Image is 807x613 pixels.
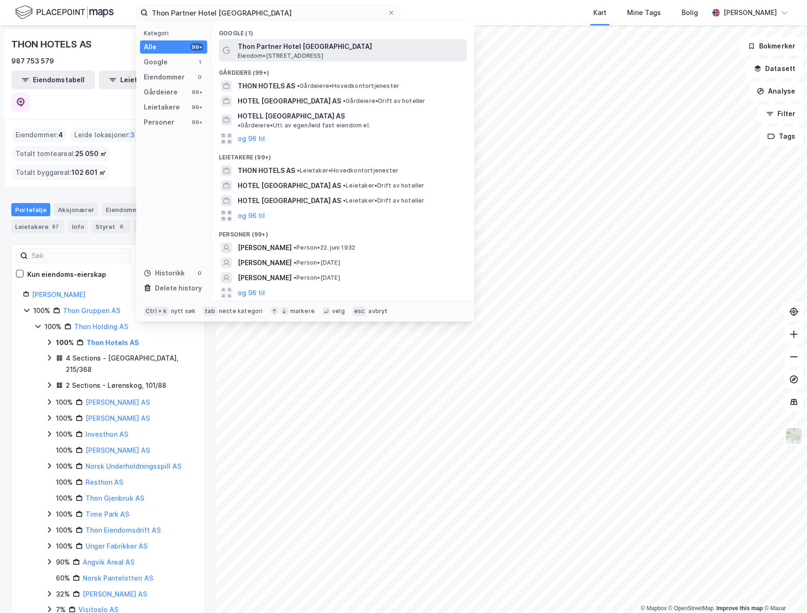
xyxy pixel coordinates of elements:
span: • [297,167,300,174]
div: Totalt tomteareal : [12,146,110,161]
div: Aksjonærer [54,203,98,216]
div: 99+ [190,88,203,96]
button: Bokmerker [740,37,803,55]
span: • [343,97,346,104]
span: Leietaker • Drift av hoteller [343,182,425,189]
span: THON HOTELS AS [238,165,295,176]
div: Kart [593,7,606,18]
span: Leietaker • Hovedkontortjenester [297,167,398,174]
span: Person • [DATE] [294,274,340,282]
div: Portefølje [11,203,50,216]
button: Filter [758,104,803,123]
span: Gårdeiere • Hovedkontortjenester [297,82,399,90]
div: 100% [45,321,62,332]
div: 100% [56,337,74,348]
a: Investhon AS [85,430,128,438]
a: Angvik Areal AS [83,558,134,566]
button: og 96 til [238,133,265,144]
span: • [294,244,296,251]
span: HOTEL [GEOGRAPHIC_DATA] AS [238,95,341,107]
span: • [294,274,296,281]
div: tab [203,306,217,316]
a: [PERSON_NAME] AS [85,398,150,406]
div: Eiendommer [102,203,160,216]
span: 25 050 ㎡ [75,148,107,159]
a: Time Park AS [85,510,129,518]
div: 100% [56,477,73,488]
span: HOTELL [GEOGRAPHIC_DATA] AS [238,110,345,122]
div: Leietakere [144,102,180,113]
div: 32% [56,589,70,600]
div: Styret [92,220,130,233]
div: 0 [196,73,203,81]
div: 100% [56,493,73,504]
div: Kun eiendoms-eierskap [27,269,106,280]
span: HOTEL [GEOGRAPHIC_DATA] AS [238,180,341,191]
img: Z [785,427,803,445]
span: Person • 22. juni 1932 [294,244,355,251]
div: Totalt byggareal : [12,165,109,180]
button: Tags [760,127,803,146]
a: [PERSON_NAME] [32,291,85,299]
div: velg [332,307,345,315]
div: 60% [56,573,70,584]
button: Analyse [749,82,803,101]
div: Gårdeiere (99+) [211,62,474,79]
div: Info [68,220,88,233]
a: [PERSON_NAME] AS [85,414,150,422]
div: 99+ [190,43,203,51]
span: 3 [130,129,135,141]
div: Historikk [144,267,185,279]
div: 100% [56,413,73,424]
div: Bolig [682,7,698,18]
span: • [297,82,300,89]
span: • [294,259,296,266]
a: Thon Gruppen AS [63,306,120,314]
span: 4 [58,129,63,141]
div: Leietakere [11,220,64,233]
div: 6 [117,222,126,231]
div: markere [290,307,315,315]
span: Thon Partner Hotel [GEOGRAPHIC_DATA] [238,41,463,52]
a: [PERSON_NAME] AS [85,446,150,454]
div: 90% [56,557,70,568]
a: Thon Holding AS [74,322,128,330]
span: • [238,122,241,129]
span: Eiendom • [STREET_ADDRESS] [238,52,323,60]
div: 100% [56,461,73,472]
div: Transaksjoner [134,220,200,233]
div: [PERSON_NAME] [723,7,777,18]
div: THON HOTELS AS [11,37,93,52]
div: Ctrl + k [144,306,169,316]
a: Resthon AS [85,478,123,486]
button: Datasett [746,59,803,78]
input: Søk [28,249,131,263]
div: Google [144,56,168,68]
iframe: Chat Widget [760,568,807,613]
span: HOTEL [GEOGRAPHIC_DATA] AS [238,195,341,206]
div: 4 Sections - [GEOGRAPHIC_DATA], 215/368 [66,353,193,375]
div: 100% [56,525,73,536]
div: Eiendommer : [12,127,67,142]
a: Thon Hotels AS [86,338,139,346]
button: Eiendomstabell [11,71,95,89]
div: Google (1) [211,22,474,39]
a: Thon Eiendomsdrift AS [85,526,161,534]
div: 99+ [190,103,203,111]
div: Personer (99+) [211,223,474,240]
div: 2 Sections - Lørenskog, 101/88 [66,380,166,391]
div: avbryt [368,307,388,315]
a: OpenStreetMap [668,605,714,612]
div: 0 [196,269,203,277]
div: Kontrollprogram for chat [760,568,807,613]
input: Søk på adresse, matrikkel, gårdeiere, leietakere eller personer [148,6,388,20]
span: Person • [DATE] [294,259,340,267]
a: Mapbox [641,605,667,612]
span: Gårdeiere • Utl. av egen/leid fast eiendom el. [238,122,370,129]
button: og 96 til [238,210,265,221]
div: 987 753 579 [11,55,54,67]
div: Eiendommer [144,71,185,83]
span: Gårdeiere • Drift av hoteller [343,97,426,105]
span: • [343,197,346,204]
a: Improve this map [716,605,763,612]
